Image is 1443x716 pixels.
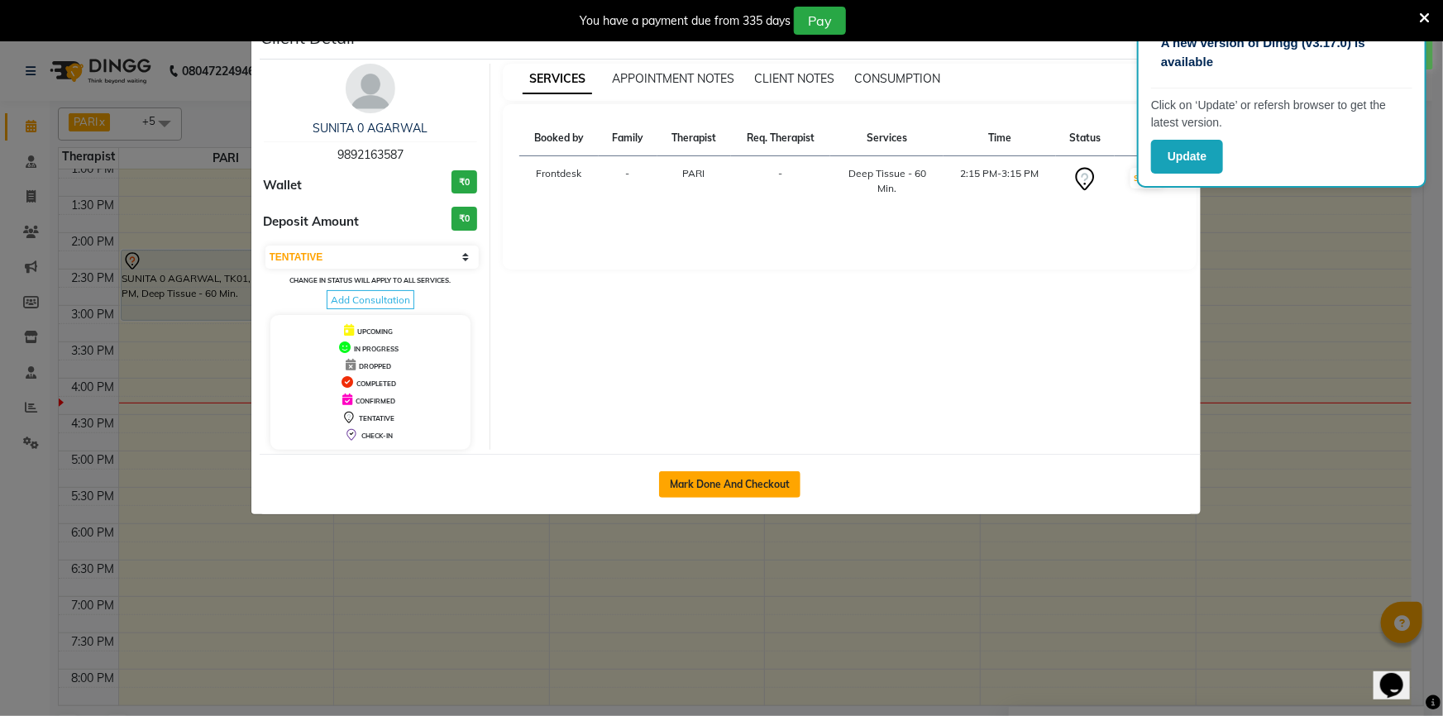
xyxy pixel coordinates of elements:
span: 9892163587 [337,147,404,162]
a: SUNITA 0 AGARWAL [313,121,428,136]
span: UPCOMING [357,327,393,336]
th: Services [830,121,944,156]
div: Deep Tissue - 60 Min. [840,166,934,196]
td: 2:15 PM-3:15 PM [944,156,1056,207]
td: Frontdesk [519,156,599,207]
th: Time [944,121,1056,156]
th: Therapist [657,121,731,156]
span: SERVICES [523,64,592,94]
span: IN PROGRESS [354,345,399,353]
span: Wallet [264,176,303,195]
span: CHECK-IN [361,432,393,440]
span: Deposit Amount [264,212,360,232]
img: avatar [346,64,395,113]
th: Booked by [519,121,599,156]
span: CONFIRMED [356,397,395,405]
td: - [599,156,657,207]
th: Req. Therapist [731,121,831,156]
th: Family [599,121,657,156]
span: TENTATIVE [359,414,394,422]
th: Status [1056,121,1115,156]
span: APPOINTMENT NOTES [612,71,734,86]
div: You have a payment due from 335 days [580,12,791,30]
span: PARI [683,167,705,179]
button: Mark Done And Checkout [659,471,800,498]
p: A new version of Dingg (v3.17.0) is available [1161,34,1402,71]
button: START [1130,168,1164,189]
td: - [731,156,831,207]
span: COMPLETED [356,379,396,388]
p: Click on ‘Update’ or refersh browser to get the latest version. [1151,97,1412,131]
span: CONSUMPTION [854,71,940,86]
span: Add Consultation [327,290,414,309]
button: Update [1151,140,1223,174]
h3: ₹0 [452,207,477,231]
small: Change in status will apply to all services. [289,276,451,284]
span: CLIENT NOTES [754,71,834,86]
button: Pay [794,7,846,35]
span: DROPPED [359,362,391,370]
iframe: chat widget [1374,650,1426,699]
h3: ₹0 [452,170,477,194]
